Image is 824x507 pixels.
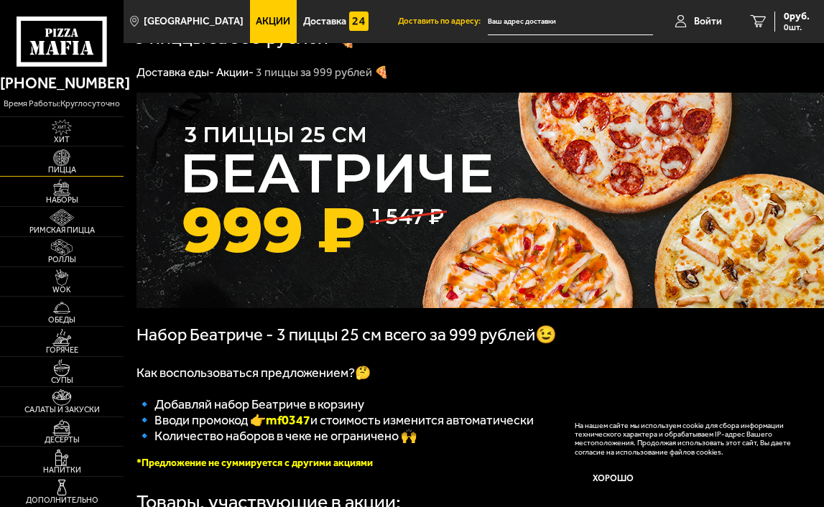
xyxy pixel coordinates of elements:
[144,17,244,27] span: [GEOGRAPHIC_DATA]
[136,428,417,444] span: 🔹 Количество наборов в чеке не ограничено 🙌
[136,365,371,381] span: Как воспользоваться предложением?🤔
[256,65,389,80] div: 3 пиццы за 999 рублей 🍕
[784,23,810,32] span: 0 шт.
[398,17,488,25] span: Доставить по адресу:
[784,11,810,22] span: 0 руб.
[136,412,534,428] span: 🔹 Вводи промокод 👉 и стоимость изменится автоматически
[575,422,792,457] p: На нашем сайте мы используем cookie для сбора информации технического характера и обрабатываем IP...
[575,465,652,491] button: Хорошо
[303,17,346,27] span: Доставка
[136,396,364,412] span: 🔹 Добавляй набор Беатриче в корзину
[136,325,557,345] span: Набор Беатриче - 3 пиццы 25 см всего за 999 рублей😉
[135,28,356,47] h1: 3 пиццы за 999 рублей 🍕
[256,17,290,27] span: Акции
[694,17,722,27] span: Войти
[266,412,310,428] b: mf0347
[136,65,214,79] a: Доставка еды-
[488,9,652,35] input: Ваш адрес доставки
[136,457,373,469] font: *Предложение не суммируется с другими акциями
[216,65,254,79] a: Акции-
[349,11,369,31] img: 15daf4d41897b9f0e9f617042186c801.svg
